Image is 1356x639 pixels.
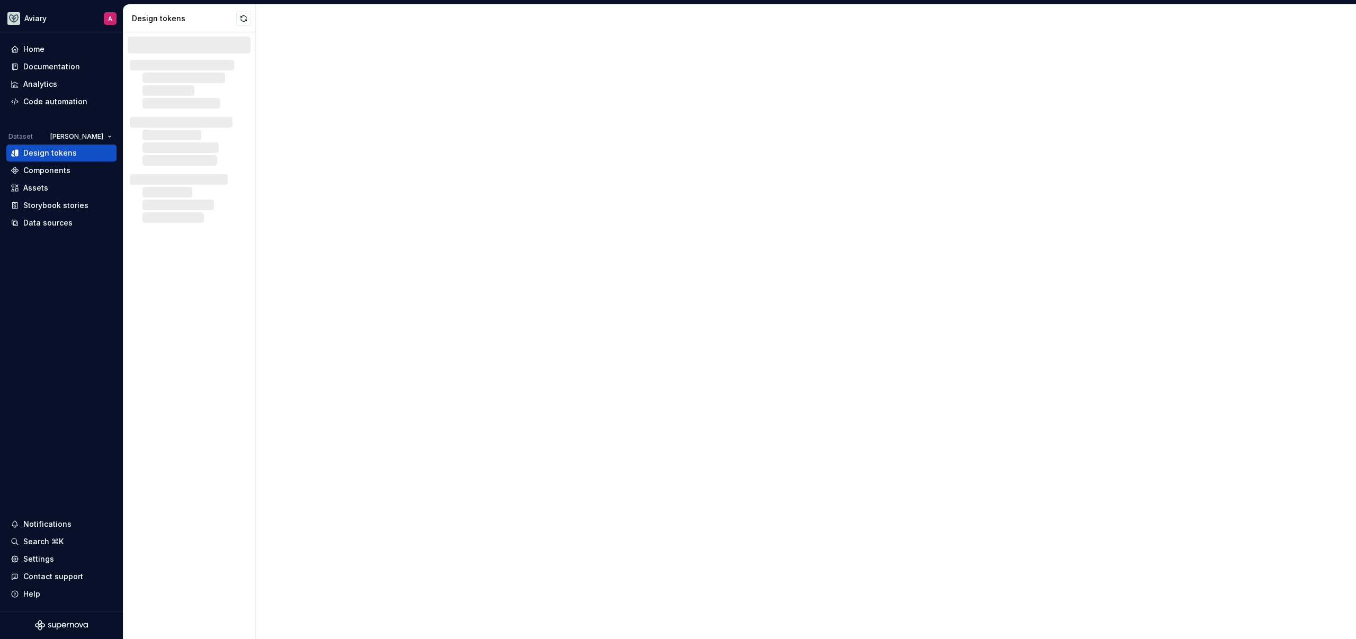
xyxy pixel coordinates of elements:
div: Notifications [23,519,72,529]
div: Settings [23,554,54,564]
button: Help [6,586,117,602]
div: Data sources [23,218,73,228]
img: 256e2c79-9abd-4d59-8978-03feab5a3943.png [7,12,20,25]
div: Dataset [8,132,33,141]
a: Design tokens [6,145,117,161]
div: Aviary [24,13,47,24]
div: Code automation [23,96,87,107]
div: Design tokens [23,148,77,158]
button: [PERSON_NAME] [46,129,117,144]
a: Documentation [6,58,117,75]
button: Notifications [6,516,117,533]
div: Contact support [23,571,83,582]
button: Search ⌘K [6,533,117,550]
div: Documentation [23,61,80,72]
button: Contact support [6,568,117,585]
a: Data sources [6,214,117,231]
a: Code automation [6,93,117,110]
div: Storybook stories [23,200,88,211]
a: Assets [6,179,117,196]
a: Settings [6,551,117,568]
svg: Supernova Logo [35,620,88,631]
div: Help [23,589,40,599]
div: Assets [23,183,48,193]
a: Components [6,162,117,179]
div: Design tokens [132,13,236,24]
button: AviaryA [2,7,121,30]
span: [PERSON_NAME] [50,132,103,141]
div: Analytics [23,79,57,89]
div: Search ⌘K [23,536,64,547]
div: Home [23,44,44,55]
a: Storybook stories [6,197,117,214]
a: Home [6,41,117,58]
div: A [108,14,112,23]
a: Analytics [6,76,117,93]
div: Components [23,165,70,176]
